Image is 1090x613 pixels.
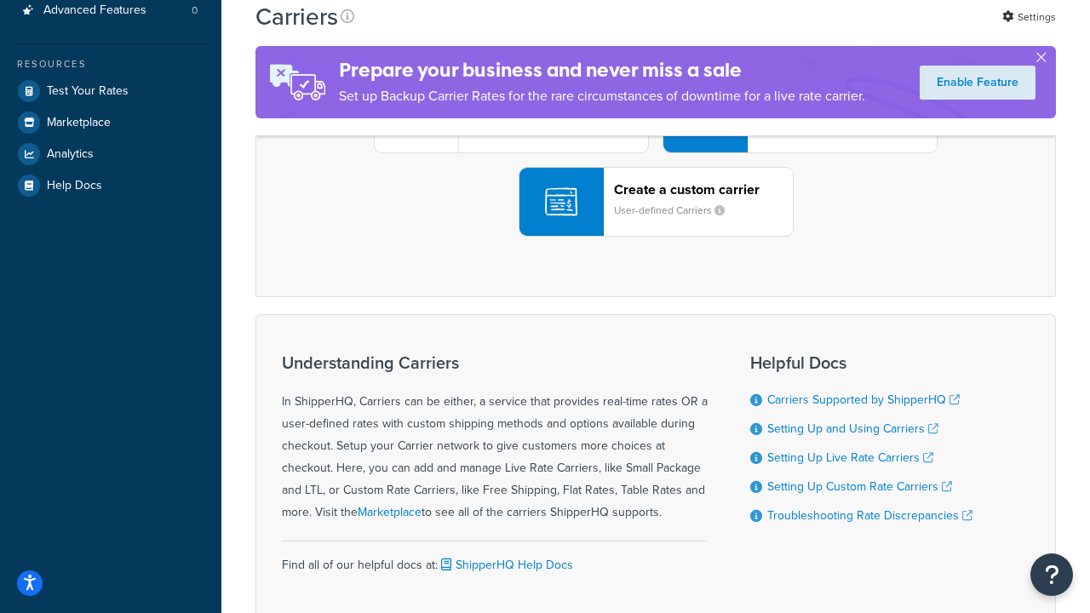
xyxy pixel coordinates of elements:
a: Marketplace [13,107,209,138]
a: Help Docs [13,170,209,201]
h3: Understanding Carriers [282,353,708,372]
button: Open Resource Center [1030,553,1073,596]
a: Setting Up and Using Carriers [767,420,938,438]
div: In ShipperHQ, Carriers can be either, a service that provides real-time rates OR a user-defined r... [282,353,708,524]
img: icon-carrier-custom-c93b8a24.svg [545,186,577,218]
div: Find all of our helpful docs at: [282,541,708,576]
span: Marketplace [47,116,111,130]
a: Troubleshooting Rate Discrepancies [767,507,972,524]
span: Test Your Rates [47,84,129,99]
a: Setting Up Live Rate Carriers [767,449,933,467]
div: Resources [13,57,209,72]
a: Test Your Rates [13,76,209,106]
img: ad-rules-rateshop-fe6ec290ccb7230408bd80ed9643f0289d75e0ffd9eb532fc0e269fcd187b520.png [255,46,339,118]
span: Advanced Features [43,3,146,18]
a: Settings [1002,5,1056,29]
p: Set up Backup Carrier Rates for the rare circumstances of downtime for a live rate carrier. [339,84,865,108]
a: Marketplace [358,503,422,521]
header: Create a custom carrier [614,181,793,198]
button: Create a custom carrierUser-defined Carriers [519,167,794,237]
h4: Prepare your business and never miss a sale [339,56,865,84]
a: Setting Up Custom Rate Carriers [767,478,952,496]
a: Enable Feature [920,66,1035,100]
a: Analytics [13,139,209,169]
span: Help Docs [47,179,102,193]
small: User-defined Carriers [614,203,738,218]
a: Carriers Supported by ShipperHQ [767,391,960,409]
span: 0 [192,3,198,18]
span: Analytics [47,147,94,162]
a: ShipperHQ Help Docs [438,556,573,574]
h3: Helpful Docs [750,353,972,372]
